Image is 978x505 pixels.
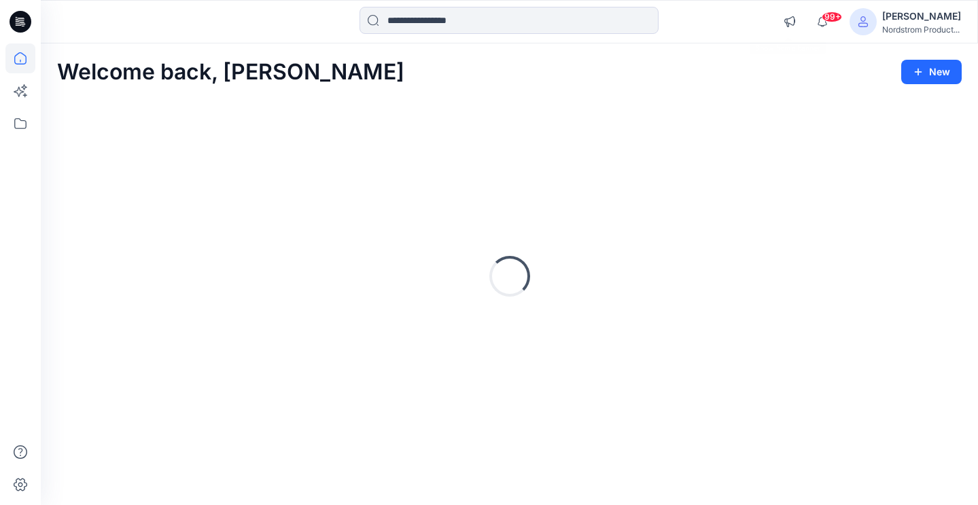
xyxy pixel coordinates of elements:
div: Nordstrom Product... [882,24,961,35]
span: 99+ [822,12,842,22]
svg: avatar [858,16,869,27]
h2: Welcome back, [PERSON_NAME] [57,60,404,85]
button: New [901,60,962,84]
div: [PERSON_NAME] [882,8,961,24]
